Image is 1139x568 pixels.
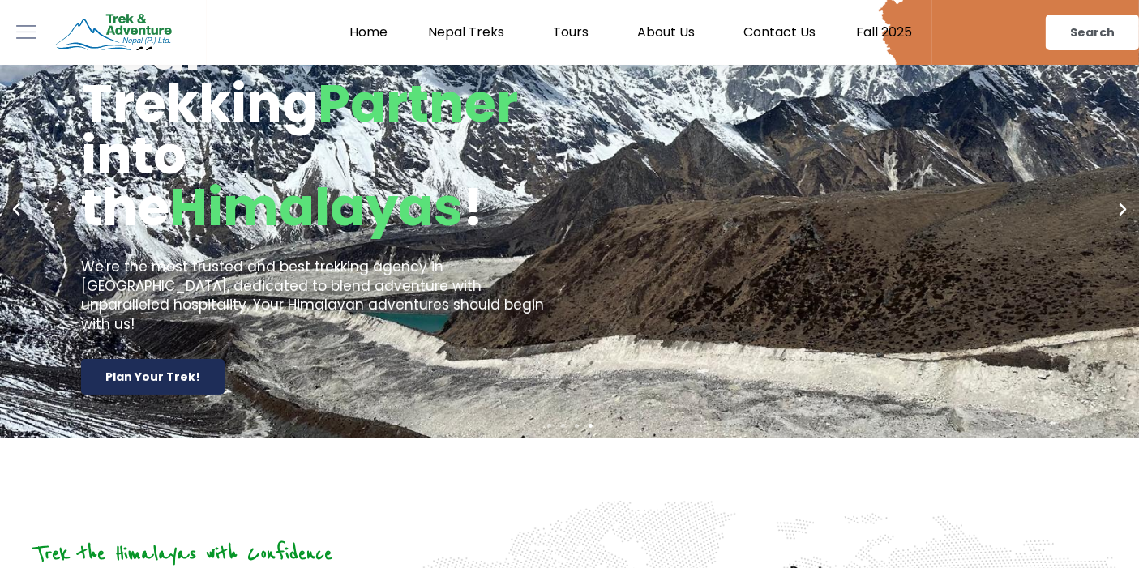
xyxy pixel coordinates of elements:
[1115,202,1131,218] div: Next slide
[81,359,225,395] div: Plan Your Trek!
[329,24,408,41] a: Home
[81,26,570,233] div: Your Trekking into the !
[533,24,617,41] a: Tours
[81,258,570,335] div: We're the most trusted and best trekking agency in [GEOGRAPHIC_DATA], dedicated to blend adventur...
[836,24,932,41] a: Fall 2025
[617,24,723,41] a: About Us
[561,424,565,428] span: Go to slide 2
[575,424,579,428] span: Go to slide 3
[169,171,463,243] span: Himalayas
[408,24,533,41] a: Nepal Treks
[723,24,836,41] a: Contact Us
[53,11,174,55] img: Trek & Adventure Nepal
[589,424,593,428] span: Go to slide 4
[1046,15,1139,50] a: Search
[1070,27,1115,38] span: Search
[318,67,518,139] span: Partner
[8,202,24,218] div: Previous slide
[547,424,551,428] span: Go to slide 1
[207,24,931,41] nav: Menu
